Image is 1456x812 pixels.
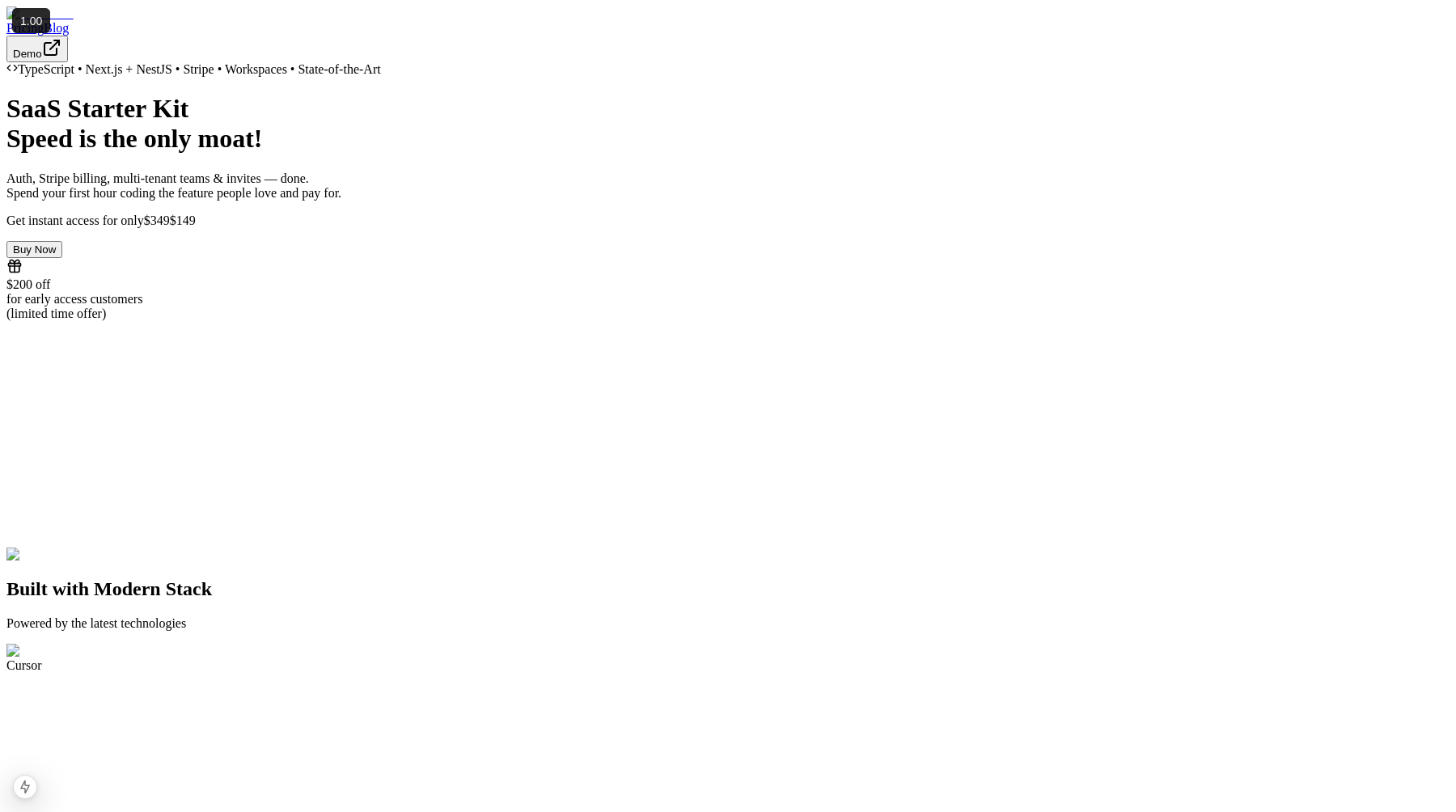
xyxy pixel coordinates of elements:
p: Get instant access for only $149 [6,214,1450,228]
span: Cursor [6,658,42,672]
div: TypeScript • Next.js + NestJS • Stripe • Workspaces • State-of-the-Art [6,62,1450,77]
a: Demo [6,46,68,60]
p: Auth, Stripe billing, multi-tenant teams & invites — done. Spend your first hour coding the featu... [6,171,1450,201]
p: Powered by the latest technologies [6,616,1450,631]
img: Dopamine [6,6,74,21]
img: Cursor Logo [6,644,85,658]
h2: Built with Modern Stack [6,578,1450,600]
span: SaaS Starter Kit [6,94,188,123]
span: Speed is the only moat! [6,124,262,153]
a: Pricing [6,21,44,35]
a: Dopamine [6,6,1450,21]
a: Blog [44,21,69,35]
div: for early access customers [6,292,1450,307]
span: $349 [144,214,170,227]
button: Demo [6,36,68,62]
button: Buy Now [6,241,62,258]
div: (limited time offer) [6,307,1450,321]
img: Dashboard screenshot [6,548,133,562]
div: $200 off [6,277,1450,292]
